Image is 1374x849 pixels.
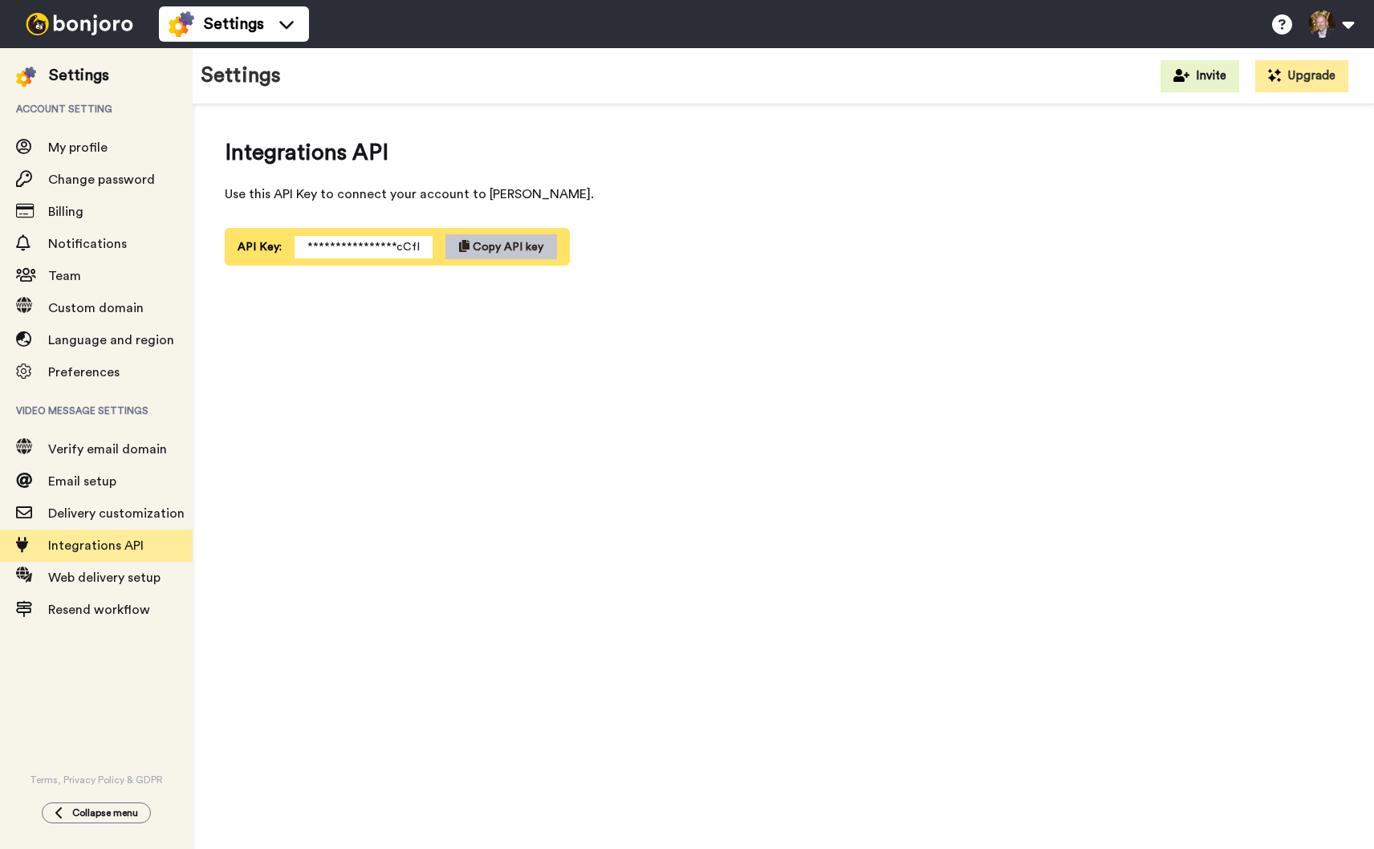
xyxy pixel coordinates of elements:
[48,366,120,379] span: Preferences
[48,302,144,315] span: Custom domain
[473,242,543,253] span: Copy API key
[48,270,81,282] span: Team
[225,185,1108,204] span: Use this API Key to connect your account to [PERSON_NAME].
[169,11,194,37] img: settings-colored.svg
[48,334,174,347] span: Language and region
[1161,60,1239,92] button: Invite
[48,603,150,616] span: Resend workflow
[1255,60,1348,92] button: Upgrade
[238,239,282,255] span: API Key:
[445,234,557,259] button: Copy API key
[201,64,281,87] h1: Settings
[48,443,167,456] span: Verify email domain
[48,205,83,218] span: Billing
[48,173,155,186] span: Change password
[19,13,140,35] img: bj-logo-header-white.svg
[48,475,116,488] span: Email setup
[16,67,36,87] img: settings-colored.svg
[72,806,138,819] span: Collapse menu
[225,136,1108,169] span: Integrations API
[42,802,151,823] button: Collapse menu
[48,141,108,154] span: My profile
[48,238,127,250] span: Notifications
[48,507,185,520] span: Delivery customization
[204,13,264,35] span: Settings
[48,571,161,584] span: Web delivery setup
[49,64,109,87] div: Settings
[48,539,144,552] span: Integrations API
